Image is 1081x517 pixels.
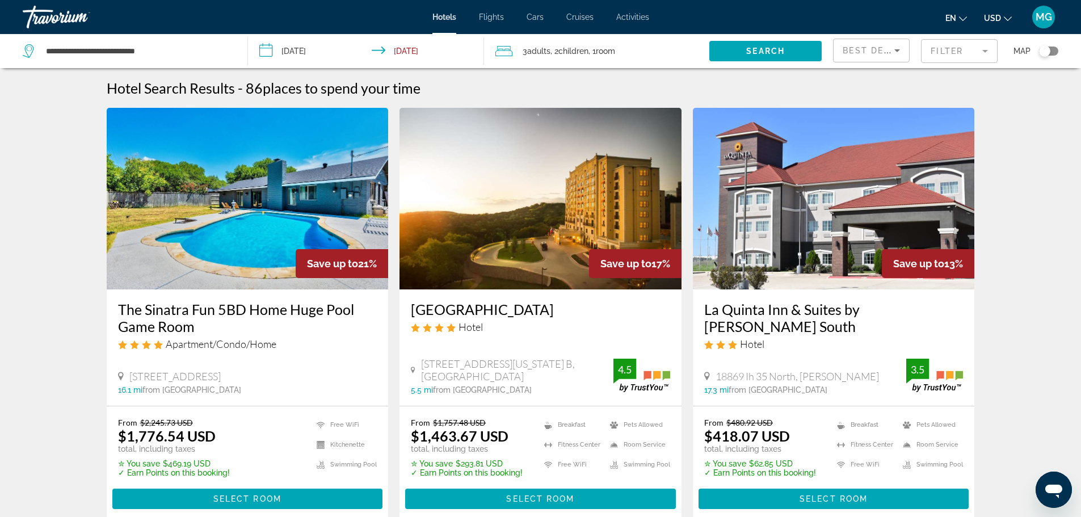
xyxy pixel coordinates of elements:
[405,491,676,504] a: Select Room
[527,12,544,22] a: Cars
[433,385,532,394] span: from [GEOGRAPHIC_DATA]
[405,489,676,509] button: Select Room
[906,363,929,376] div: 3.5
[411,468,523,477] p: ✓ Earn Points on this booking!
[897,438,963,452] li: Room Service
[411,321,670,333] div: 4 star Hotel
[921,39,998,64] button: Filter
[945,14,956,23] span: en
[248,34,485,68] button: Check-in date: Oct 10, 2025 Check-out date: Oct 12, 2025
[589,249,682,278] div: 17%
[800,494,868,503] span: Select Room
[118,418,137,427] span: From
[831,457,897,472] li: Free WiFi
[613,359,670,392] img: trustyou-badge.svg
[716,370,879,383] span: 18869 Ih 35 North, [PERSON_NAME]
[246,79,420,96] h2: 86
[604,438,670,452] li: Room Service
[566,12,594,22] a: Cruises
[539,418,604,432] li: Breakfast
[704,338,964,350] div: 3 star Hotel
[558,47,588,56] span: Children
[897,418,963,432] li: Pets Allowed
[550,43,588,59] span: , 2
[399,108,682,289] img: Hotel image
[843,46,902,55] span: Best Deals
[726,418,773,427] del: $480.92 USD
[263,79,420,96] span: places to spend your time
[897,457,963,472] li: Swimming Pool
[1029,5,1058,29] button: User Menu
[746,47,785,56] span: Search
[107,79,235,96] h1: Hotel Search Results
[118,459,230,468] p: $469.19 USD
[296,249,388,278] div: 21%
[432,12,456,22] a: Hotels
[704,385,729,394] span: 17.3 mi
[411,444,523,453] p: total, including taxes
[238,79,243,96] span: -
[984,10,1012,26] button: Change currency
[484,34,709,68] button: Travelers: 3 adults, 2 children
[118,301,377,335] a: The Sinatra Fun 5BD Home Huge Pool Game Room
[166,338,276,350] span: Apartment/Condo/Home
[112,491,383,504] a: Select Room
[704,444,816,453] p: total, including taxes
[411,427,508,444] ins: $1,463.67 USD
[118,444,230,453] p: total, including taxes
[729,385,827,394] span: from [GEOGRAPHIC_DATA]
[539,438,604,452] li: Fitness Center
[118,468,230,477] p: ✓ Earn Points on this booking!
[411,301,670,318] a: [GEOGRAPHIC_DATA]
[421,358,613,383] span: [STREET_ADDRESS][US_STATE] B, [GEOGRAPHIC_DATA]
[699,489,969,509] button: Select Room
[523,43,550,59] span: 3
[693,108,975,289] img: Hotel image
[411,385,433,394] span: 5.5 mi
[411,459,523,468] p: $293.81 USD
[843,44,900,57] mat-select: Sort by
[740,338,764,350] span: Hotel
[107,108,389,289] a: Hotel image
[411,459,453,468] span: ✮ You save
[142,385,241,394] span: from [GEOGRAPHIC_DATA]
[704,468,816,477] p: ✓ Earn Points on this booking!
[906,359,963,392] img: trustyou-badge.svg
[1036,11,1052,23] span: MG
[1013,43,1030,59] span: Map
[23,2,136,32] a: Travorium
[831,438,897,452] li: Fitness Center
[411,418,430,427] span: From
[613,363,636,376] div: 4.5
[118,427,216,444] ins: $1,776.54 USD
[893,258,944,270] span: Save up to
[307,258,358,270] span: Save up to
[604,418,670,432] li: Pets Allowed
[527,47,550,56] span: Adults
[311,438,377,452] li: Kitchenette
[112,489,383,509] button: Select Room
[213,494,281,503] span: Select Room
[118,459,160,468] span: ✮ You save
[539,457,604,472] li: Free WiFi
[1030,46,1058,56] button: Toggle map
[709,41,822,61] button: Search
[616,12,649,22] span: Activities
[459,321,483,333] span: Hotel
[506,494,574,503] span: Select Room
[311,418,377,432] li: Free WiFi
[704,418,724,427] span: From
[945,10,967,26] button: Change language
[129,370,221,383] span: [STREET_ADDRESS]
[1036,472,1072,508] iframe: Button to launch messaging window
[433,418,486,427] del: $1,757.48 USD
[479,12,504,22] a: Flights
[704,301,964,335] a: La Quinta Inn & Suites by [PERSON_NAME] South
